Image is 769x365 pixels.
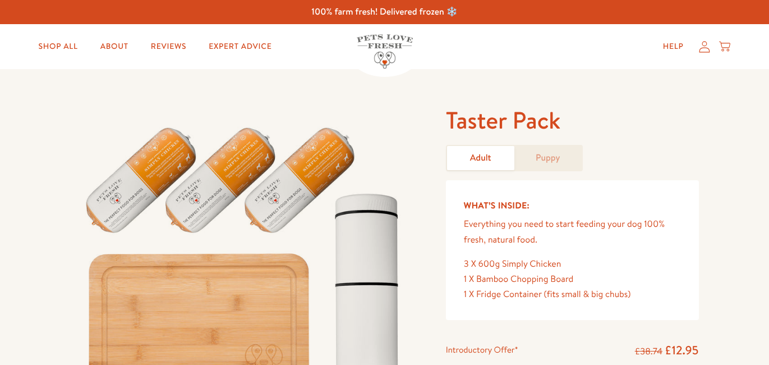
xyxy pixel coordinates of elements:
[446,343,518,359] div: Introductory Offer*
[514,146,582,170] a: Puppy
[142,35,195,58] a: Reviews
[464,287,681,302] div: 1 X Fridge Container (fits small & big chubs)
[357,34,413,69] img: Pets Love Fresh
[447,146,514,170] a: Adult
[464,257,681,272] div: 3 X 600g Simply Chicken
[200,35,280,58] a: Expert Advice
[464,273,574,285] span: 1 X Bamboo Chopping Board
[446,105,699,136] h1: Taster Pack
[464,217,681,247] p: Everything you need to start feeding your dog 100% fresh, natural food.
[30,35,87,58] a: Shop All
[464,198,681,213] h5: What’s Inside:
[635,345,662,358] s: £38.74
[91,35,137,58] a: About
[665,342,699,358] span: £12.95
[654,35,693,58] a: Help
